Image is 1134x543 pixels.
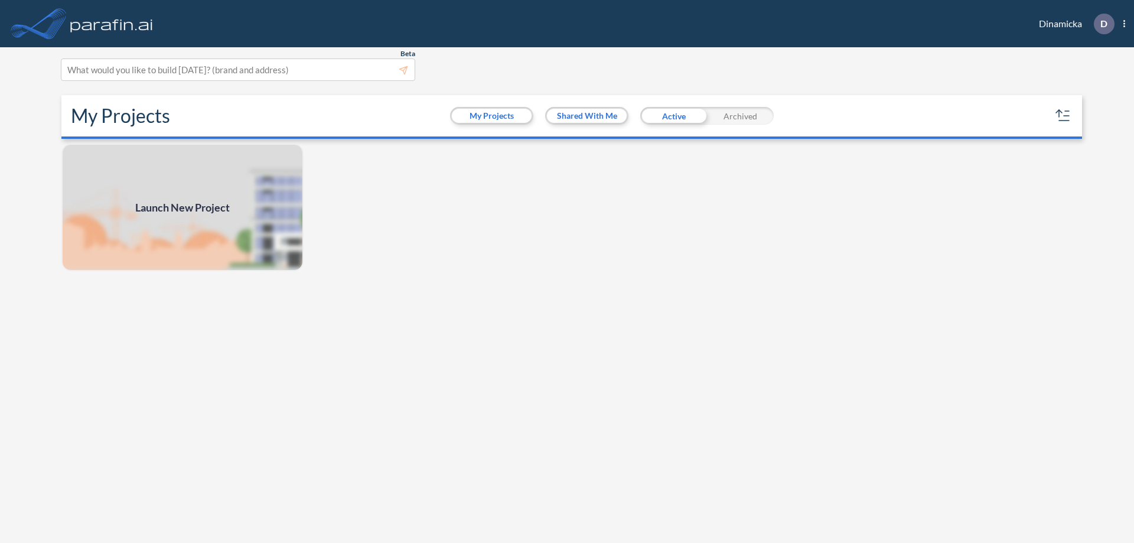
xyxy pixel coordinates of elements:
[135,200,230,216] span: Launch New Project
[452,109,532,123] button: My Projects
[61,144,304,271] a: Launch New Project
[400,49,415,58] span: Beta
[61,144,304,271] img: add
[547,109,627,123] button: Shared With Me
[71,105,170,127] h2: My Projects
[1100,18,1107,29] p: D
[640,107,707,125] div: Active
[707,107,774,125] div: Archived
[68,12,155,35] img: logo
[1021,14,1125,34] div: Dinamicka
[1054,106,1073,125] button: sort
